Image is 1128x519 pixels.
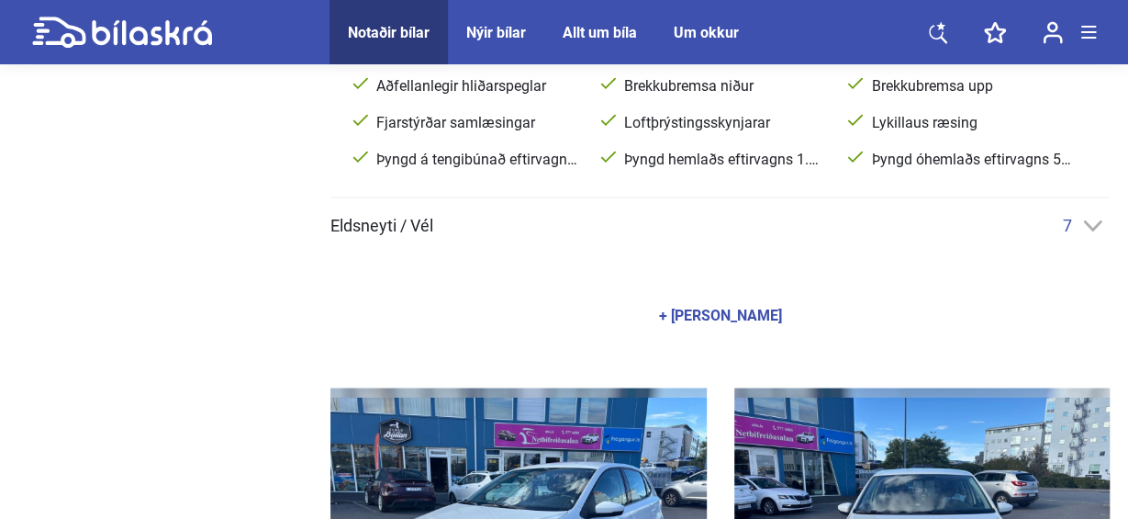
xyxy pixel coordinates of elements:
[373,114,578,132] span: Fjarstýrðar samlæsingar
[1043,21,1063,44] img: user-login.svg
[620,77,826,96] span: Brekkubremsa niður
[348,24,430,41] a: Notaðir bílar
[620,151,826,169] span: Þyngd hemlaðs eftirvagns 1.000 kg
[330,218,433,234] span: Eldsneyti / Vél
[867,151,1073,169] span: Þyngd óhemlaðs eftirvagns 560 kg
[466,24,526,41] a: Nýir bílar
[373,151,578,169] span: Þyngd á tengibúnað eftirvagns 50 kg
[659,309,782,323] div: + [PERSON_NAME]
[867,77,1073,96] span: Brekkubremsa upp
[674,24,739,41] a: Um okkur
[563,24,637,41] a: Allt um bíla
[620,114,826,132] span: Loftþrýstingsskynjarar
[1063,216,1072,235] span: 7
[373,77,578,96] span: Aðfellanlegir hliðarspeglar
[867,114,1073,132] span: Lykillaus ræsing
